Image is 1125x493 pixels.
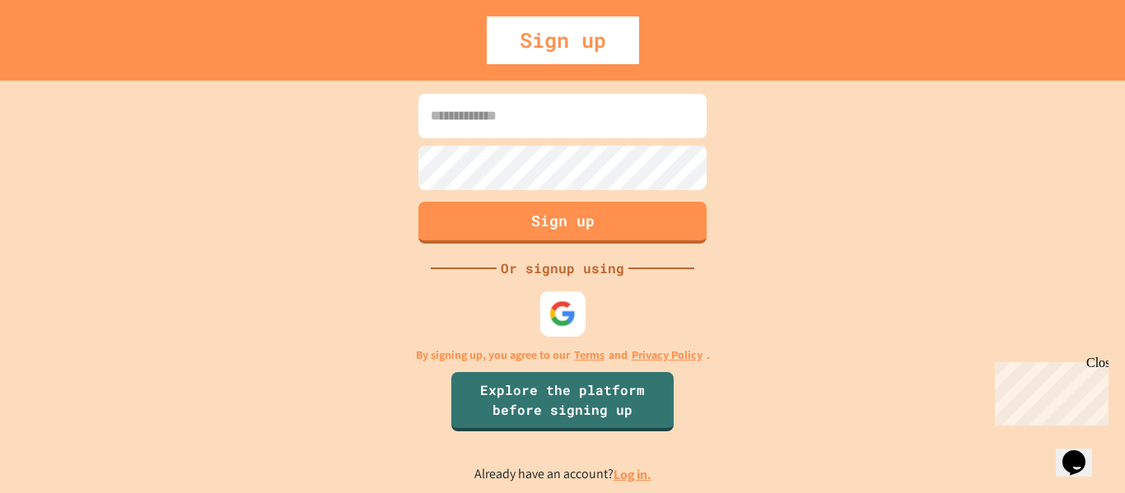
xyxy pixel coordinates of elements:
a: Log in. [614,466,651,483]
div: Sign up [487,16,639,64]
a: Explore the platform before signing up [451,372,674,431]
img: google-icon.svg [549,300,577,327]
a: Privacy Policy [632,346,703,364]
div: Or signup using [497,258,628,278]
button: Sign up [418,202,707,244]
a: Terms [574,346,605,364]
iframe: chat widget [1056,427,1109,477]
div: Chat with us now!Close [7,7,114,105]
iframe: chat widget [988,356,1109,426]
p: By signing up, you agree to our and . [416,346,710,364]
p: Already have an account? [474,464,651,485]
